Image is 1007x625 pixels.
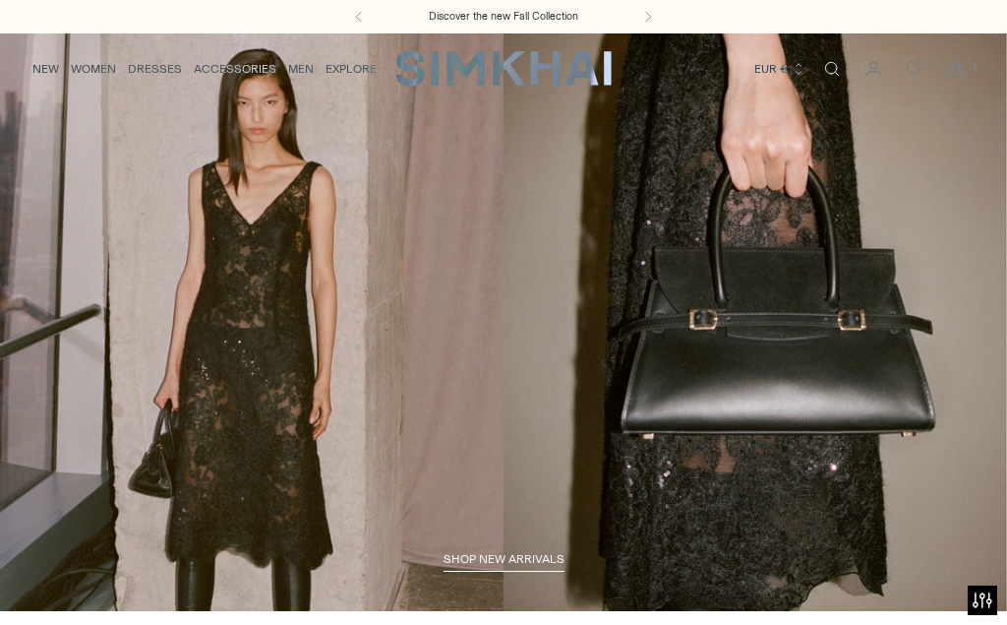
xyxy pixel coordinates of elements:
button: EUR € [754,47,805,91]
a: Open search modal [812,49,852,89]
a: SIMKHAI [395,49,612,88]
a: Discover the new Fall Collection [429,9,578,25]
span: shop new arrivals [444,552,564,566]
a: ACCESSORIES [194,47,276,91]
a: MEN [288,47,314,91]
a: DRESSES [128,47,182,91]
a: shop new arrivals [444,552,564,572]
a: Open cart modal [936,49,976,89]
span: 1 [966,59,983,77]
a: NEW [32,47,59,91]
a: WOMEN [71,47,116,91]
a: Go to the account page [854,49,893,89]
a: EXPLORE [326,47,377,91]
a: Wishlist [895,49,934,89]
